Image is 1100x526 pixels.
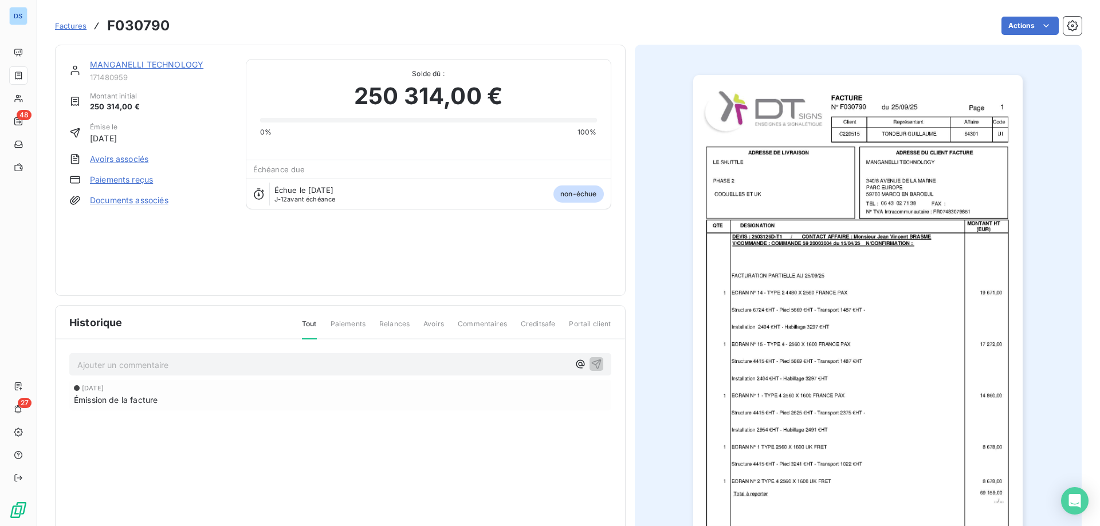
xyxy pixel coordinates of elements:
[577,127,597,137] span: 100%
[260,127,272,137] span: 0%
[107,15,170,36] h3: F030790
[274,196,336,203] span: avant échéance
[18,398,32,408] span: 27
[260,69,597,79] span: Solde dû :
[521,319,556,338] span: Creditsafe
[1061,487,1089,515] div: Open Intercom Messenger
[331,319,366,338] span: Paiements
[55,20,87,31] a: Factures
[354,79,502,113] span: 250 314,00 €
[69,315,123,330] span: Historique
[90,153,148,165] a: Avoirs associés
[553,185,603,203] span: non-échue
[9,501,27,519] img: Logo LeanPay
[90,91,140,101] span: Montant initial
[302,319,317,339] span: Tout
[9,7,27,25] div: DS
[55,21,87,30] span: Factures
[74,394,158,406] span: Émission de la facture
[90,60,203,69] a: MANGANELLI TECHNOLOGY
[90,195,168,206] a: Documents associés
[90,101,140,113] span: 250 314,00 €
[1001,17,1059,35] button: Actions
[90,174,153,185] a: Paiements reçus
[17,110,32,120] span: 48
[90,122,117,132] span: Émise le
[379,319,410,338] span: Relances
[90,132,117,144] span: [DATE]
[90,73,232,82] span: 171480959
[82,385,104,391] span: [DATE]
[458,319,507,338] span: Commentaires
[423,319,444,338] span: Avoirs
[274,195,288,203] span: J-12
[569,319,611,338] span: Portail client
[253,165,305,174] span: Échéance due
[274,185,333,195] span: Échue le [DATE]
